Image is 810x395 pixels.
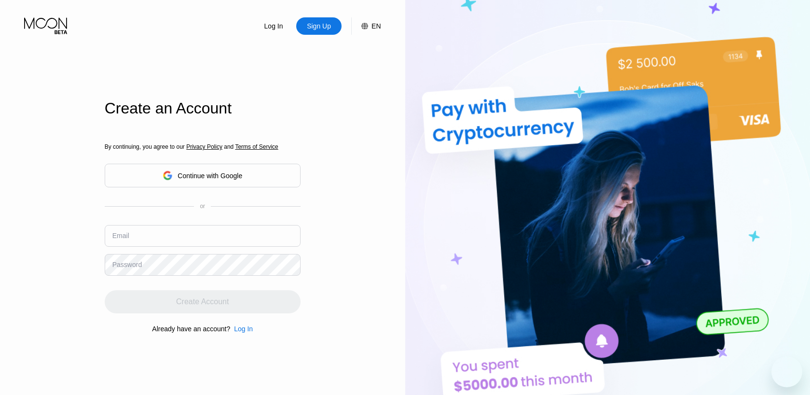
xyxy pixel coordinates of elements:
div: Log In [251,17,296,35]
span: Terms of Service [235,143,278,150]
iframe: Button to launch messaging window [771,356,802,387]
div: Already have an account? [152,325,230,333]
div: Sign Up [306,21,332,31]
span: and [222,143,235,150]
div: Log In [263,21,284,31]
div: Continue with Google [105,164,301,187]
div: Log In [234,325,253,333]
div: Create an Account [105,99,301,117]
div: Log In [230,325,253,333]
div: Email [112,232,129,240]
div: Password [112,261,142,268]
div: EN [371,22,381,30]
div: or [200,203,205,210]
div: Continue with Google [178,172,242,180]
span: Privacy Policy [186,143,222,150]
div: EN [351,17,381,35]
div: By continuing, you agree to our [105,143,301,150]
div: Sign Up [296,17,342,35]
